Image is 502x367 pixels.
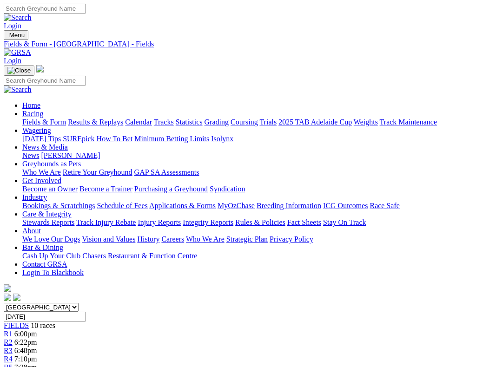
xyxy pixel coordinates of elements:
[22,269,84,276] a: Login To Blackbook
[97,202,147,210] a: Schedule of Fees
[134,135,209,143] a: Minimum Betting Limits
[68,118,123,126] a: Results & Replays
[4,355,13,363] a: R4
[4,48,31,57] img: GRSA
[4,85,32,94] img: Search
[76,218,136,226] a: Track Injury Rebate
[14,338,37,346] span: 6:22pm
[41,151,100,159] a: [PERSON_NAME]
[63,135,94,143] a: SUREpick
[4,22,21,30] a: Login
[22,160,81,168] a: Greyhounds as Pets
[125,118,152,126] a: Calendar
[226,235,268,243] a: Strategic Plan
[210,185,245,193] a: Syndication
[205,118,229,126] a: Grading
[149,202,216,210] a: Applications & Forms
[370,202,399,210] a: Race Safe
[134,185,208,193] a: Purchasing a Greyhound
[4,294,11,301] img: facebook.svg
[4,40,498,48] a: Fields & Form - [GEOGRAPHIC_DATA] - Fields
[183,218,233,226] a: Integrity Reports
[186,235,225,243] a: Who We Are
[22,135,498,143] div: Wagering
[22,118,66,126] a: Fields & Form
[79,185,132,193] a: Become a Trainer
[97,135,133,143] a: How To Bet
[7,67,31,74] img: Close
[380,118,437,126] a: Track Maintenance
[4,57,21,65] a: Login
[323,202,368,210] a: ICG Outcomes
[137,235,159,243] a: History
[36,65,44,72] img: logo-grsa-white.png
[22,243,63,251] a: Bar & Dining
[4,30,28,40] button: Toggle navigation
[22,143,68,151] a: News & Media
[4,4,86,13] input: Search
[257,202,321,210] a: Breeding Information
[22,218,74,226] a: Stewards Reports
[323,218,366,226] a: Stay On Track
[176,118,203,126] a: Statistics
[22,235,80,243] a: We Love Our Dogs
[22,168,498,177] div: Greyhounds as Pets
[22,185,78,193] a: Become an Owner
[22,185,498,193] div: Get Involved
[82,235,135,243] a: Vision and Values
[22,193,47,201] a: Industry
[22,110,43,118] a: Racing
[9,32,25,39] span: Menu
[22,101,40,109] a: Home
[22,151,39,159] a: News
[4,284,11,292] img: logo-grsa-white.png
[4,321,29,329] a: FIELDS
[13,294,20,301] img: twitter.svg
[218,202,255,210] a: MyOzChase
[22,168,61,176] a: Who We Are
[22,218,498,227] div: Care & Integrity
[14,347,37,354] span: 6:48pm
[4,312,86,321] input: Select date
[134,168,199,176] a: GAP SA Assessments
[31,321,55,329] span: 10 races
[14,355,37,363] span: 7:10pm
[22,118,498,126] div: Racing
[22,252,80,260] a: Cash Up Your Club
[278,118,352,126] a: 2025 TAB Adelaide Cup
[22,151,498,160] div: News & Media
[4,338,13,346] a: R2
[14,330,37,338] span: 6:00pm
[22,202,498,210] div: Industry
[4,66,34,76] button: Toggle navigation
[154,118,174,126] a: Tracks
[22,135,61,143] a: [DATE] Tips
[82,252,197,260] a: Chasers Restaurant & Function Centre
[4,330,13,338] a: R1
[22,210,72,218] a: Care & Integrity
[138,218,181,226] a: Injury Reports
[4,13,32,22] img: Search
[161,235,184,243] a: Careers
[22,126,51,134] a: Wagering
[4,76,86,85] input: Search
[22,235,498,243] div: About
[235,218,285,226] a: Rules & Policies
[211,135,233,143] a: Isolynx
[22,227,41,235] a: About
[4,347,13,354] a: R3
[270,235,313,243] a: Privacy Policy
[354,118,378,126] a: Weights
[22,252,498,260] div: Bar & Dining
[259,118,277,126] a: Trials
[231,118,258,126] a: Coursing
[63,168,132,176] a: Retire Your Greyhound
[287,218,321,226] a: Fact Sheets
[22,260,67,268] a: Contact GRSA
